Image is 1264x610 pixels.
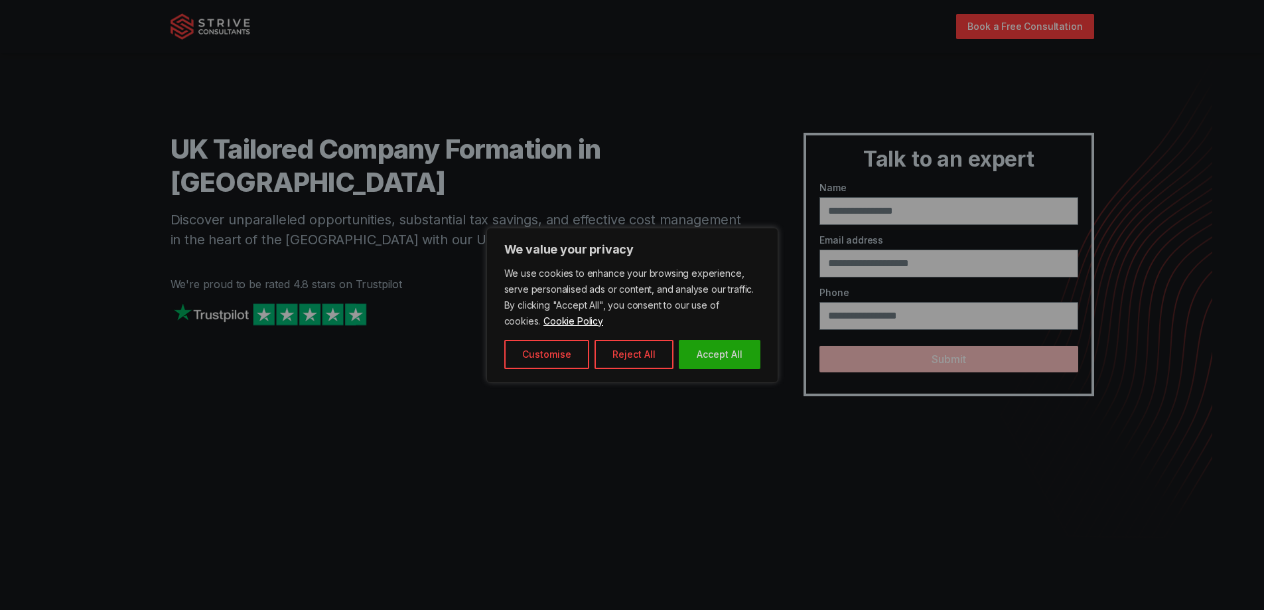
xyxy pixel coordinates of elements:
[504,266,760,329] p: We use cookies to enhance your browsing experience, serve personalised ads or content, and analys...
[595,340,673,369] button: Reject All
[504,340,589,369] button: Customise
[543,315,604,327] a: Cookie Policy
[486,228,778,383] div: We value your privacy
[504,242,760,258] p: We value your privacy
[679,340,760,369] button: Accept All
